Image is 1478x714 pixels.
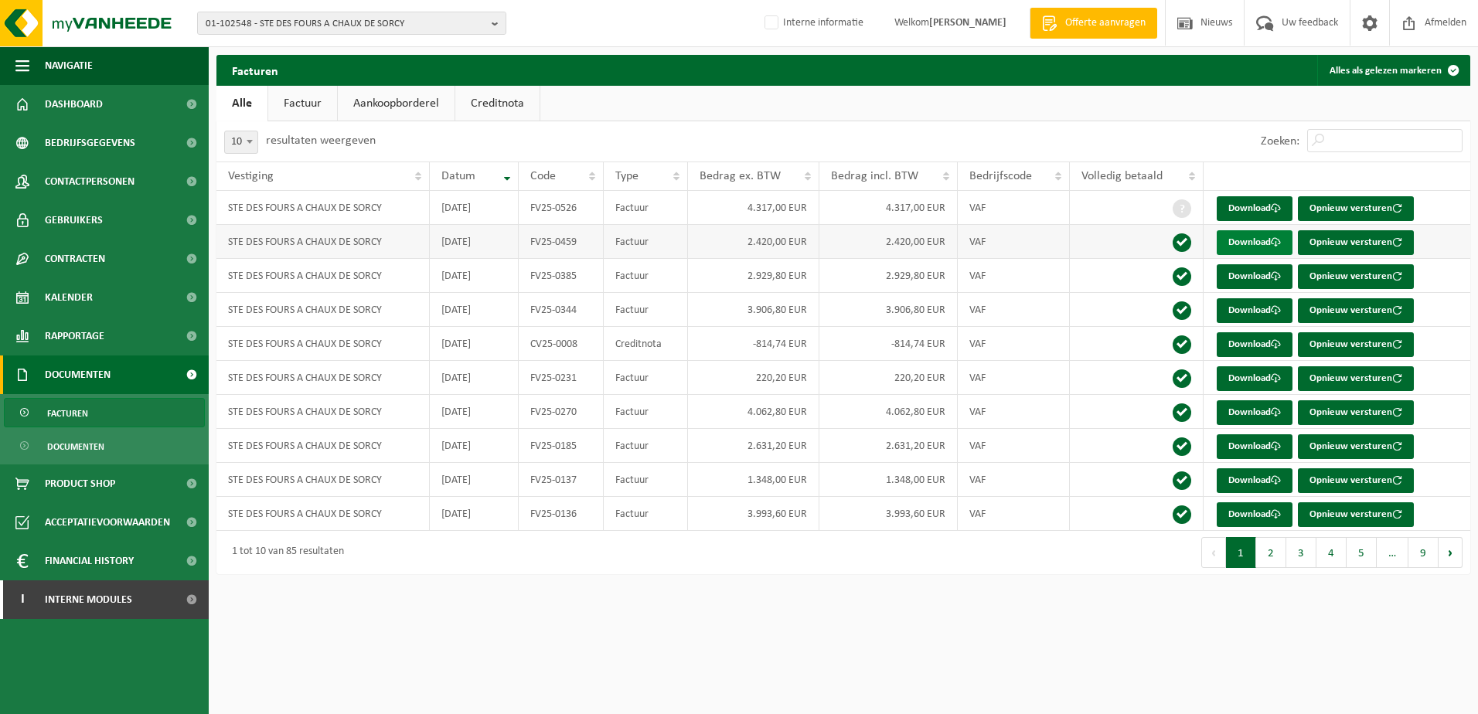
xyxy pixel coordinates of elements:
[604,259,688,293] td: Factuur
[604,293,688,327] td: Factuur
[268,86,337,121] a: Factuur
[216,361,430,395] td: STE DES FOURS A CHAUX DE SORCY
[45,542,134,580] span: Financial History
[216,395,430,429] td: STE DES FOURS A CHAUX DE SORCY
[958,259,1070,293] td: VAF
[604,463,688,497] td: Factuur
[1298,196,1414,221] button: Opnieuw versturen
[45,355,111,394] span: Documenten
[1201,537,1226,568] button: Previous
[430,463,519,497] td: [DATE]
[688,327,819,361] td: -814,74 EUR
[430,225,519,259] td: [DATE]
[958,497,1070,531] td: VAF
[206,12,485,36] span: 01-102548 - STE DES FOURS A CHAUX DE SORCY
[519,293,604,327] td: FV25-0344
[1298,502,1414,527] button: Opnieuw versturen
[519,191,604,225] td: FV25-0526
[1217,366,1292,391] a: Download
[1298,366,1414,391] button: Opnieuw versturen
[604,429,688,463] td: Factuur
[224,539,344,566] div: 1 tot 10 van 85 resultaten
[688,395,819,429] td: 4.062,80 EUR
[604,327,688,361] td: Creditnota
[688,225,819,259] td: 2.420,00 EUR
[1298,468,1414,493] button: Opnieuw versturen
[958,429,1070,463] td: VAF
[1217,298,1292,323] a: Download
[1217,196,1292,221] a: Download
[958,327,1070,361] td: VAF
[1217,502,1292,527] a: Download
[519,327,604,361] td: CV25-0008
[338,86,455,121] a: Aankoopborderel
[216,86,267,121] a: Alle
[604,191,688,225] td: Factuur
[455,86,540,121] a: Creditnota
[1226,537,1256,568] button: 1
[1261,135,1299,148] label: Zoeken:
[4,398,205,427] a: Facturen
[430,327,519,361] td: [DATE]
[266,134,376,147] label: resultaten weergeven
[1298,332,1414,357] button: Opnieuw versturen
[688,497,819,531] td: 3.993,60 EUR
[216,429,430,463] td: STE DES FOURS A CHAUX DE SORCY
[519,497,604,531] td: FV25-0136
[604,395,688,429] td: Factuur
[958,225,1070,259] td: VAF
[45,580,132,619] span: Interne modules
[819,259,959,293] td: 2.929,80 EUR
[1298,230,1414,255] button: Opnieuw versturen
[761,12,863,35] label: Interne informatie
[819,361,959,395] td: 220,20 EUR
[1030,8,1157,39] a: Offerte aanvragen
[819,497,959,531] td: 3.993,60 EUR
[929,17,1006,29] strong: [PERSON_NAME]
[958,191,1070,225] td: VAF
[45,162,135,201] span: Contactpersonen
[1217,332,1292,357] a: Download
[519,259,604,293] td: FV25-0385
[688,293,819,327] td: 3.906,80 EUR
[519,429,604,463] td: FV25-0185
[430,429,519,463] td: [DATE]
[1298,400,1414,425] button: Opnieuw versturen
[45,240,105,278] span: Contracten
[1286,537,1316,568] button: 3
[1439,537,1463,568] button: Next
[430,191,519,225] td: [DATE]
[1347,537,1377,568] button: 5
[1217,434,1292,459] a: Download
[1256,537,1286,568] button: 2
[1316,537,1347,568] button: 4
[519,395,604,429] td: FV25-0270
[430,497,519,531] td: [DATE]
[45,124,135,162] span: Bedrijfsgegevens
[216,225,430,259] td: STE DES FOURS A CHAUX DE SORCY
[47,432,104,461] span: Documenten
[819,327,959,361] td: -814,74 EUR
[228,170,274,182] span: Vestiging
[1217,230,1292,255] a: Download
[1298,434,1414,459] button: Opnieuw versturen
[688,361,819,395] td: 220,20 EUR
[45,464,115,503] span: Product Shop
[45,278,93,317] span: Kalender
[604,361,688,395] td: Factuur
[441,170,475,182] span: Datum
[225,131,257,153] span: 10
[700,170,781,182] span: Bedrag ex. BTW
[216,463,430,497] td: STE DES FOURS A CHAUX DE SORCY
[216,55,294,85] h2: Facturen
[1408,537,1439,568] button: 9
[47,399,88,428] span: Facturen
[430,293,519,327] td: [DATE]
[819,429,959,463] td: 2.631,20 EUR
[216,327,430,361] td: STE DES FOURS A CHAUX DE SORCY
[45,503,170,542] span: Acceptatievoorwaarden
[604,497,688,531] td: Factuur
[45,201,103,240] span: Gebruikers
[430,395,519,429] td: [DATE]
[216,259,430,293] td: STE DES FOURS A CHAUX DE SORCY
